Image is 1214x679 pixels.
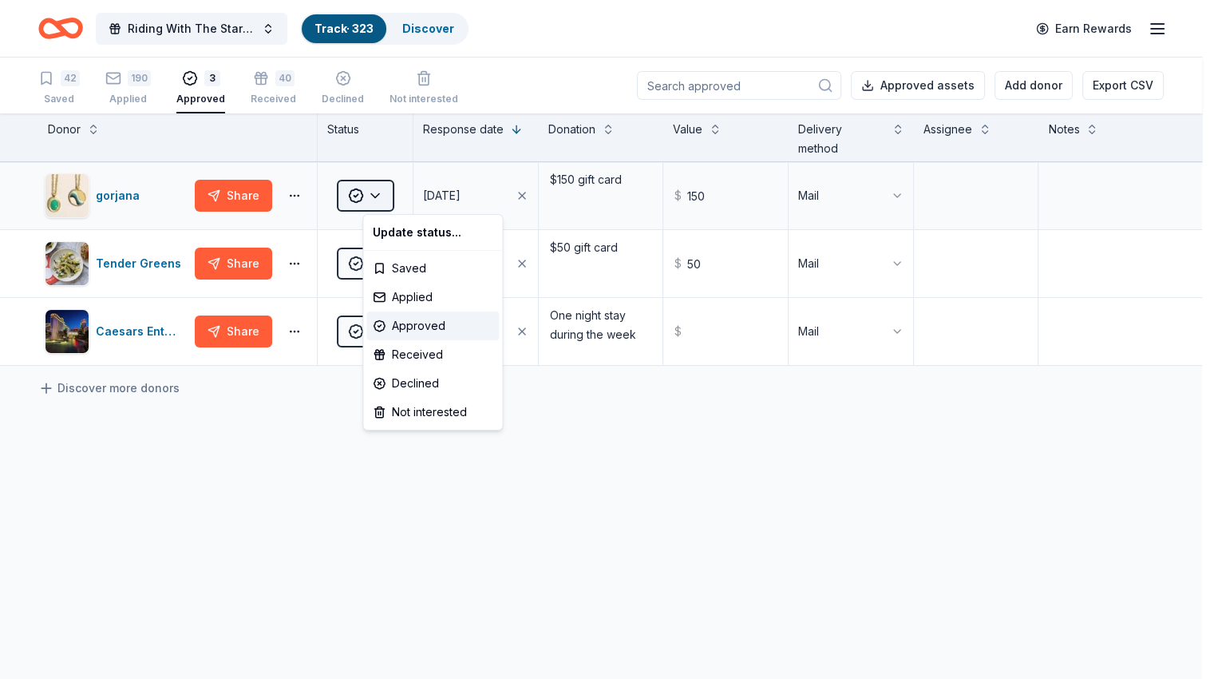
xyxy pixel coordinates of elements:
div: Approved [366,312,499,340]
div: Saved [366,254,499,283]
div: Declined [366,369,499,398]
div: Received [366,340,499,369]
div: Update status... [366,218,499,247]
div: Not interested [366,398,499,427]
div: Applied [366,283,499,312]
